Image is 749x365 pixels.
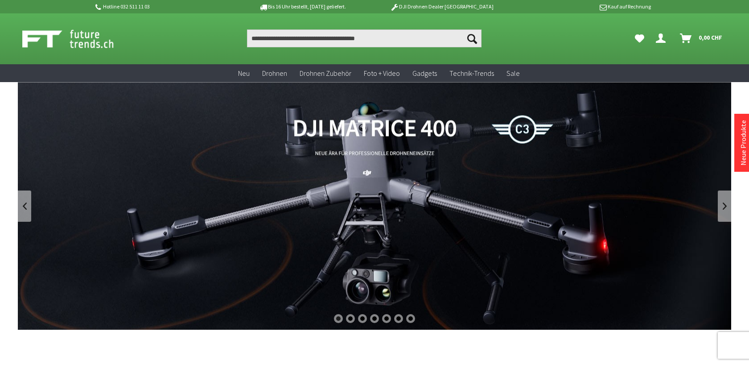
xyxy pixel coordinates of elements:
[382,314,391,323] div: 5
[372,1,511,12] p: DJI Drohnen Dealer [GEOGRAPHIC_DATA]
[652,29,673,47] a: Dein Konto
[94,1,233,12] p: Hotline 032 511 11 03
[256,64,293,83] a: Drohnen
[739,120,748,166] a: Neue Produkte
[676,29,727,47] a: Warenkorb
[506,69,520,78] span: Sale
[18,82,731,330] a: DJI Matrice 400
[406,314,415,323] div: 7
[394,314,403,323] div: 6
[300,69,351,78] span: Drohnen Zubehör
[443,64,500,83] a: Technik-Trends
[233,1,372,12] p: Bis 16 Uhr bestellt, [DATE] geliefert.
[370,314,379,323] div: 4
[346,314,355,323] div: 2
[511,1,650,12] p: Kauf auf Rechnung
[358,64,406,83] a: Foto + Video
[412,69,437,78] span: Gadgets
[262,69,287,78] span: Drohnen
[406,64,443,83] a: Gadgets
[699,30,722,45] span: 0,00 CHF
[334,314,343,323] div: 1
[449,69,494,78] span: Technik-Trends
[630,29,649,47] a: Meine Favoriten
[293,64,358,83] a: Drohnen Zubehör
[22,28,133,50] img: Shop Futuretrends - zur Startseite wechseln
[238,69,250,78] span: Neu
[500,64,526,83] a: Sale
[232,64,256,83] a: Neu
[247,29,481,47] input: Produkt, Marke, Kategorie, EAN, Artikelnummer…
[364,69,400,78] span: Foto + Video
[358,314,367,323] div: 3
[463,29,481,47] button: Suchen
